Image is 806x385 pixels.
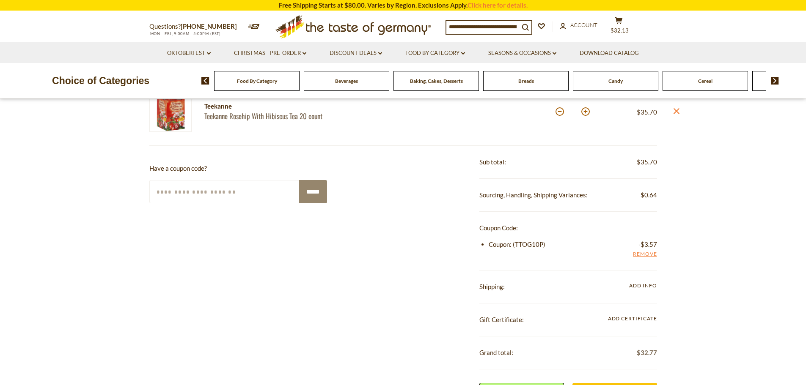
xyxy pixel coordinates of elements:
[606,16,632,38] button: $32.13
[629,282,657,289] span: Add Info
[204,112,388,120] a: Teekanne Rosehip With Hibiscus Tea 20 count
[201,77,209,85] img: previous arrow
[633,250,657,259] a: Remove
[518,78,534,84] a: Breads
[479,316,524,323] span: Gift Certificate:
[479,349,513,356] span: Grand total:
[479,191,588,199] span: Sourcing, Handling, Shipping Variances:
[167,49,211,58] a: Oktoberfest
[410,78,463,84] a: Baking, Cakes, Desserts
[488,49,556,58] a: Seasons & Occasions
[237,78,277,84] a: Food By Category
[489,239,657,250] li: Coupon: (TTOG10P)
[608,78,623,84] a: Candy
[149,163,327,174] p: Have a coupon code?
[560,21,597,30] a: Account
[771,77,779,85] img: next arrow
[204,101,388,112] div: Teekanne
[149,31,221,36] span: MON - FRI, 9:00AM - 5:00PM (EST)
[405,49,465,58] a: Food By Category
[637,347,657,358] span: $32.77
[637,108,657,116] span: $35.70
[149,90,192,132] img: Teekanne Rosehip With Hibiscus Tea
[570,22,597,28] span: Account
[181,22,237,30] a: [PHONE_NUMBER]
[330,49,382,58] a: Discount Deals
[479,283,505,290] span: Shipping:
[637,157,657,167] span: $35.70
[479,158,506,166] span: Sub total:
[641,190,657,200] span: $0.64
[611,27,629,34] span: $32.13
[234,49,306,58] a: Christmas - PRE-ORDER
[608,314,657,324] span: Add Certificate
[698,78,712,84] a: Cereal
[580,49,639,58] a: Download Catalog
[479,224,518,232] span: Coupon Code:
[335,78,358,84] a: Beverages
[149,21,243,32] p: Questions?
[468,1,528,9] a: Click here for details.
[638,239,657,250] span: -$3.57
